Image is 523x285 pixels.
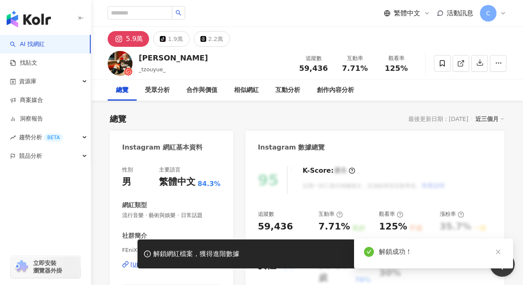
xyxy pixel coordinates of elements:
span: _tzouyue_ [139,66,166,72]
div: 5.9萬 [126,33,143,45]
span: 立即安裝 瀏覽器外掛 [33,259,62,274]
span: 84.3% [198,179,221,188]
div: 網紅類型 [122,201,147,210]
div: 繁體中文 [159,176,195,188]
div: 解鎖成功！ [379,247,503,257]
img: logo [7,11,51,27]
div: 最後更新日期：[DATE] [408,116,468,122]
div: 男 [122,176,131,188]
div: 1.9萬 [168,33,183,45]
span: search [176,10,181,16]
div: 合作與價值 [186,85,217,95]
div: 觀看率 [379,210,403,218]
div: [PERSON_NAME] [139,53,208,63]
div: 觀看率 [381,54,412,63]
div: 相似網紅 [234,85,259,95]
span: 資源庫 [19,72,36,91]
div: 互動分析 [275,85,300,95]
div: 總覽 [116,85,128,95]
div: 近三個月 [475,114,504,124]
div: 解鎖網紅檔案，獲得進階數據 [153,250,239,258]
div: 追蹤數 [298,54,329,63]
div: 追蹤數 [258,210,274,218]
div: 性別 [122,166,133,174]
img: chrome extension [13,260,29,273]
a: 找貼文 [10,59,37,67]
a: 洞察報告 [10,115,43,123]
span: 125% [385,64,408,72]
button: 5.9萬 [108,31,149,47]
span: close [495,249,501,255]
a: 商案媒合 [10,96,43,104]
div: 主要語言 [159,166,181,174]
span: 競品分析 [19,147,42,165]
div: 59,436 [258,220,293,233]
a: searchAI 找網紅 [10,40,45,48]
div: 創作內容分析 [317,85,354,95]
div: 漲粉率 [440,210,464,218]
span: 活動訊息 [447,9,473,17]
span: 繁體中文 [394,9,420,18]
span: C [486,9,490,18]
span: rise [10,135,16,140]
span: 趨勢分析 [19,128,63,147]
div: 受眾分析 [145,85,170,95]
div: 互動率 [339,54,371,63]
span: 7.71% [342,64,368,72]
button: 2.2萬 [194,31,230,47]
div: 7.71% [318,220,350,233]
span: check-circle [364,247,374,257]
button: 1.9萬 [153,31,189,47]
div: 互動率 [318,210,343,218]
div: Instagram 數據總覽 [258,143,325,152]
div: 社群簡介 [122,232,147,240]
div: Instagram 網紅基本資料 [122,143,202,152]
a: chrome extension立即安裝 瀏覽器外掛 [11,256,80,278]
div: 125% [379,220,407,233]
div: 總覽 [110,113,126,125]
div: K-Score : [303,166,355,175]
img: KOL Avatar [108,51,133,76]
div: BETA [44,133,63,142]
div: 2.2萬 [208,33,223,45]
span: 流行音樂 · 藝術與娛樂 · 日常話題 [122,212,221,219]
span: 59,436 [299,64,328,72]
